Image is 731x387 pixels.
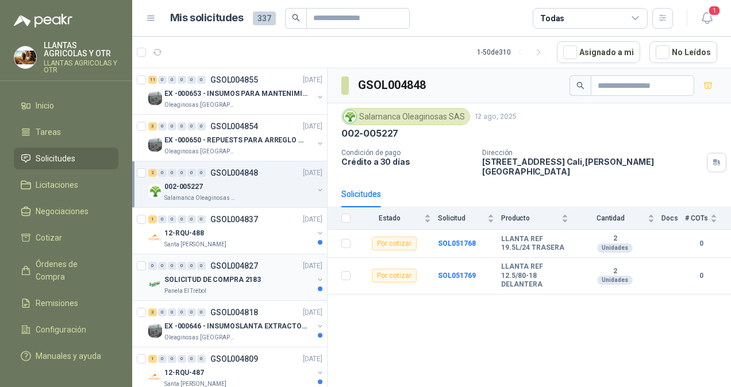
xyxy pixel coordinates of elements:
[158,169,167,177] div: 0
[197,122,206,130] div: 0
[575,207,661,230] th: Cantidad
[148,138,162,152] img: Company Logo
[501,262,568,289] b: LLANTA REF 12.5/80-18 DELANTERA
[158,308,167,316] div: 0
[158,122,167,130] div: 0
[148,91,162,105] img: Company Logo
[187,215,196,223] div: 0
[685,270,717,281] b: 0
[597,276,633,285] div: Unidades
[168,122,176,130] div: 0
[575,234,655,243] b: 2
[148,259,325,296] a: 0 0 0 0 0 0 GSOL004827[DATE] Company LogoSOLICITUD DE COMPRA 2183Panela El Trébol
[14,200,118,222] a: Negociaciones
[303,354,322,365] p: [DATE]
[475,111,517,122] p: 12 ago, 2025
[36,350,101,362] span: Manuales y ayuda
[197,215,206,223] div: 0
[164,367,204,378] p: 12-RQU-487
[148,73,325,110] a: 11 0 0 0 0 0 GSOL004855[DATE] Company LogoEX -000653 - INSUMOS PARA MANTENIMIENTO A CADENASOleagi...
[210,169,258,177] p: GSOL004848
[197,355,206,363] div: 0
[158,262,167,270] div: 0
[164,193,237,203] p: Salamanca Oleaginosas SAS
[36,258,107,283] span: Órdenes de Compra
[341,149,473,157] p: Condición de pago
[44,60,118,73] p: LLANTAS AGRICOLAS Y OTR
[178,76,186,84] div: 0
[482,149,702,157] p: Dirección
[708,5,721,16] span: 1
[358,76,428,94] h3: GSOL004848
[697,8,717,29] button: 1
[148,119,325,156] a: 3 0 0 0 0 0 GSOL004854[DATE] Company LogoEX -000650 - REPUESTS PARA ARREGLO BOMBA DE PLANTAOleagi...
[197,169,206,177] div: 0
[36,152,75,165] span: Solicitudes
[14,14,72,28] img: Logo peakr
[164,181,203,192] p: 002-005227
[685,207,731,230] th: # COTs
[168,76,176,84] div: 0
[557,41,640,63] button: Asignado a mi
[148,355,157,363] div: 1
[178,355,186,363] div: 0
[148,231,162,245] img: Company Logo
[148,166,325,203] a: 2 0 0 0 0 0 GSOL004848[DATE] Company Logo002-005227Salamanca Oleaginosas SAS
[148,184,162,198] img: Company Logo
[303,168,322,179] p: [DATE]
[148,212,325,249] a: 1 0 0 0 0 0 GSOL004837[DATE] Company Logo12-RQU-488Santa [PERSON_NAME]
[482,157,702,176] p: [STREET_ADDRESS] Cali , [PERSON_NAME][GEOGRAPHIC_DATA]
[197,76,206,84] div: 0
[170,10,244,26] h1: Mis solicitudes
[303,261,322,272] p: [DATE]
[341,157,473,167] p: Crédito a 30 días
[187,355,196,363] div: 0
[303,307,322,318] p: [DATE]
[210,76,258,84] p: GSOL004855
[14,292,118,314] a: Remisiones
[164,333,237,342] p: Oleaginosas [GEOGRAPHIC_DATA][PERSON_NAME]
[36,179,78,191] span: Licitaciones
[344,110,356,123] img: Company Logo
[14,174,118,196] a: Licitaciones
[14,121,118,143] a: Tareas
[372,237,417,250] div: Por cotizar
[597,243,633,253] div: Unidades
[14,148,118,169] a: Solicitudes
[372,269,417,282] div: Por cotizar
[168,355,176,363] div: 0
[148,305,325,342] a: 3 0 0 0 0 0 GSOL004818[DATE] Company LogoEX -000646 - INSUMOSLANTA EXTRACTORAOleaginosas [GEOGRAP...
[178,262,186,270] div: 0
[187,76,196,84] div: 0
[148,262,157,270] div: 0
[158,76,167,84] div: 0
[357,214,422,222] span: Estado
[575,267,655,276] b: 2
[253,11,276,25] span: 337
[477,43,548,61] div: 1 - 50 de 310
[197,308,206,316] div: 0
[540,12,564,25] div: Todas
[303,214,322,225] p: [DATE]
[168,262,176,270] div: 0
[210,122,258,130] p: GSOL004854
[36,126,61,138] span: Tareas
[164,135,307,146] p: EX -000650 - REPUESTS PARA ARREGLO BOMBA DE PLANTA
[164,228,204,239] p: 12-RQU-488
[501,207,575,230] th: Producto
[438,239,476,247] a: SOL051768
[36,205,89,218] span: Negociaciones
[164,240,226,249] p: Santa [PERSON_NAME]
[685,214,708,222] span: # COTs
[14,345,118,367] a: Manuales y ayuda
[303,75,322,86] p: [DATE]
[187,169,196,177] div: 0
[14,319,118,340] a: Configuración
[438,272,476,280] a: SOL051769
[661,207,685,230] th: Docs
[148,122,157,130] div: 3
[178,308,186,316] div: 0
[303,121,322,132] p: [DATE]
[197,262,206,270] div: 0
